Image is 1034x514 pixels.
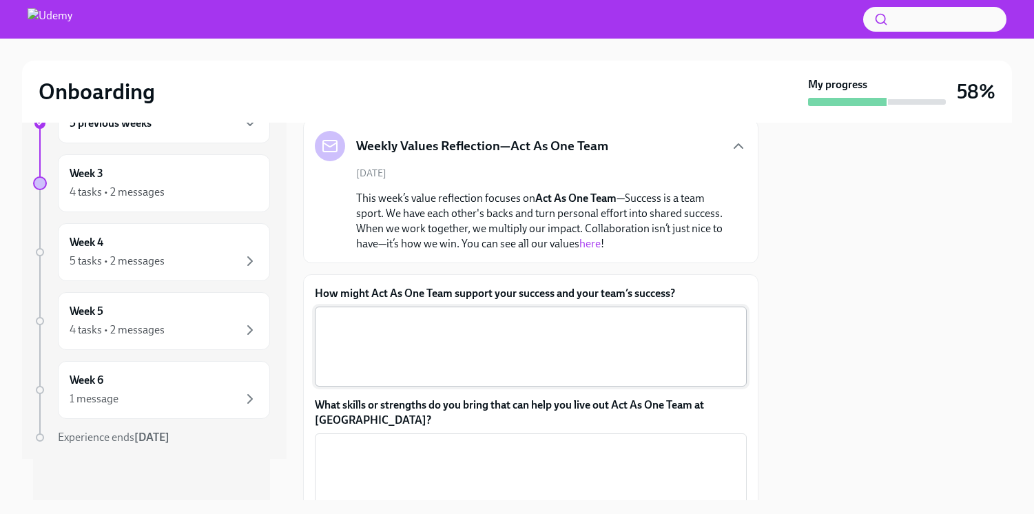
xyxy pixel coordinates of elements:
[70,185,165,200] div: 4 tasks • 2 messages
[535,192,617,205] strong: Act As One Team
[70,391,118,407] div: 1 message
[70,235,103,250] h6: Week 4
[33,154,270,212] a: Week 34 tasks • 2 messages
[39,78,155,105] h2: Onboarding
[28,8,72,30] img: Udemy
[58,431,169,444] span: Experience ends
[70,322,165,338] div: 4 tasks • 2 messages
[70,116,152,131] h6: 5 previous weeks
[579,237,601,250] a: here
[134,431,169,444] strong: [DATE]
[33,361,270,419] a: Week 61 message
[70,166,103,181] h6: Week 3
[70,373,103,388] h6: Week 6
[957,79,995,104] h3: 58%
[808,77,867,92] strong: My progress
[33,223,270,281] a: Week 45 tasks • 2 messages
[356,137,608,155] h5: Weekly Values Reflection—Act As One Team
[315,398,747,428] label: What skills or strengths do you bring that can help you live out Act As One Team at [GEOGRAPHIC_D...
[356,191,725,251] p: This week’s value reflection focuses on —Success is a team sport. We have each other's backs and ...
[315,286,747,301] label: How might Act As One Team support your success and your team’s success?
[70,254,165,269] div: 5 tasks • 2 messages
[58,103,270,143] div: 5 previous weeks
[356,167,386,180] span: [DATE]
[33,292,270,350] a: Week 54 tasks • 2 messages
[70,304,103,319] h6: Week 5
